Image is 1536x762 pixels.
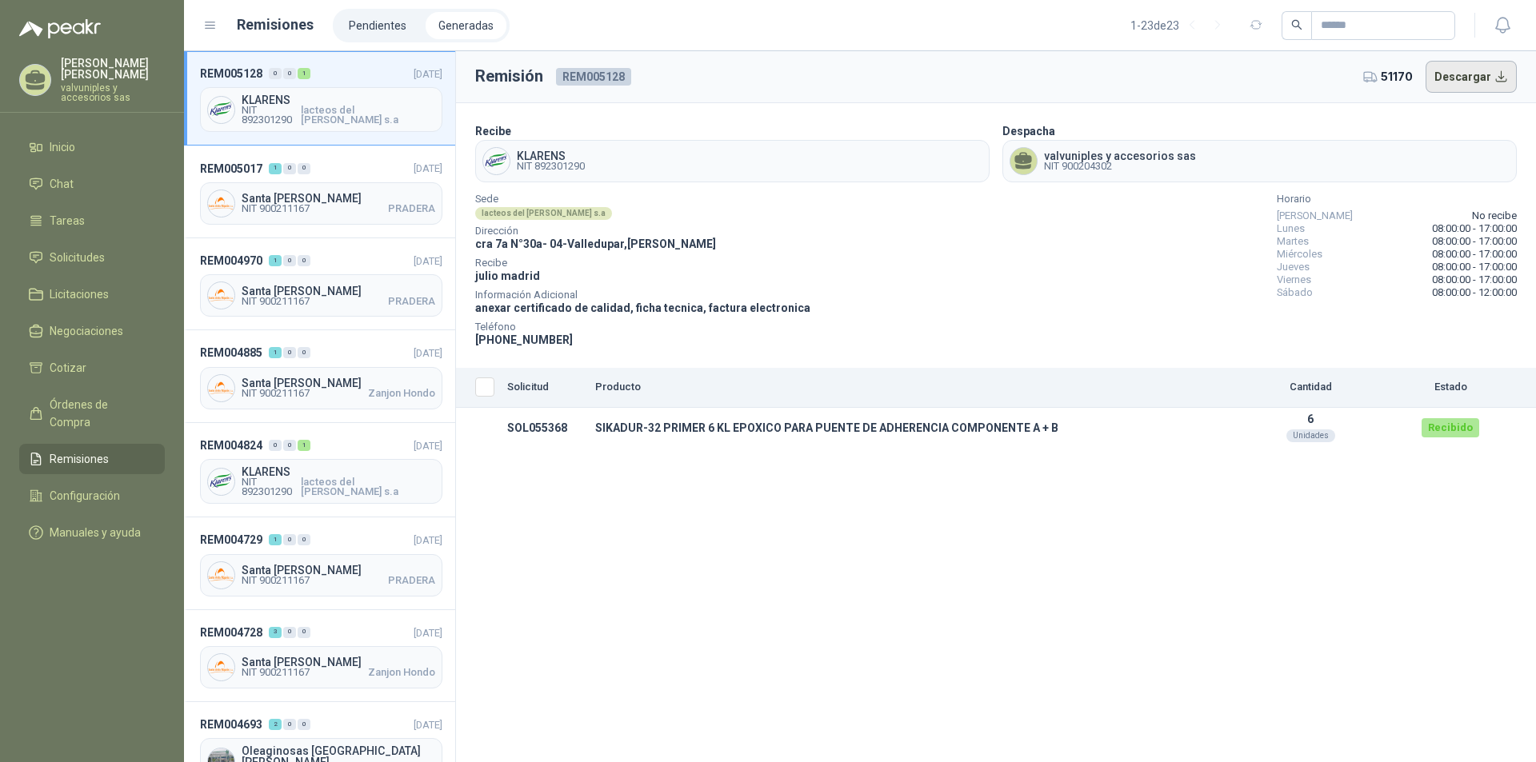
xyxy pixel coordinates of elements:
[283,163,296,174] div: 0
[208,469,234,495] img: Company Logo
[414,627,442,639] span: [DATE]
[1277,209,1353,222] span: [PERSON_NAME]
[50,487,120,505] span: Configuración
[1002,125,1055,138] b: Despacha
[475,125,511,138] b: Recibe
[298,347,310,358] div: 0
[19,481,165,511] a: Configuración
[200,65,262,82] span: REM005128
[589,368,1230,408] th: Producto
[1044,162,1196,171] span: NIT 900204302
[269,347,282,358] div: 1
[19,19,101,38] img: Logo peakr
[1432,273,1517,286] span: 08:00:00 - 17:00:00
[1277,235,1309,248] span: Martes
[283,68,296,79] div: 0
[1286,429,1335,442] div: Unidades
[1044,150,1196,162] span: valvuniples y accesorios sas
[501,368,589,408] th: Solicitud
[414,440,442,452] span: [DATE]
[336,12,419,39] a: Pendientes
[388,576,435,585] span: PRADERA
[475,237,716,250] span: cra 7a N°30a- 04 - Valledupar , [PERSON_NAME]
[1472,209,1517,222] span: No recibe
[200,716,262,733] span: REM004693
[184,238,455,330] a: REM004970100[DATE] Company LogoSanta [PERSON_NAME]NIT 900211167PRADERA
[242,477,301,497] span: NIT 892301290
[19,242,165,273] a: Solicitudes
[301,477,435,497] span: lacteos del [PERSON_NAME] s.a
[242,565,435,576] span: Santa [PERSON_NAME]
[388,297,435,306] span: PRADERA
[19,316,165,346] a: Negociaciones
[475,291,810,299] span: Información Adicional
[242,297,310,306] span: NIT 900211167
[208,562,234,588] img: Company Logo
[19,353,165,383] a: Cotizar
[414,534,442,546] span: [DATE]
[269,627,282,638] div: 3
[237,14,314,36] h1: Remisiones
[19,444,165,474] a: Remisiones
[1426,61,1518,93] button: Descargar
[1237,413,1384,425] p: 6
[242,285,435,297] span: Santa [PERSON_NAME]
[283,440,296,451] div: 0
[589,408,1230,449] td: SIKADUR-32 PRIMER 6 KL EPOXICO PARA PUENTE DE ADHERENCIA COMPONENTE A + B
[426,12,506,39] li: Generadas
[208,654,234,680] img: Company Logo
[242,656,435,668] span: Santa [PERSON_NAME]
[517,162,585,171] span: NIT 892301290
[242,193,435,204] span: Santa [PERSON_NAME]
[242,377,435,389] span: Santa [PERSON_NAME]
[242,576,310,585] span: NIT 900211167
[19,132,165,162] a: Inicio
[556,68,631,86] span: REM005128
[1230,368,1390,408] th: Cantidad
[50,322,123,340] span: Negociaciones
[19,517,165,548] a: Manuales y ayuda
[283,534,296,545] div: 0
[200,531,262,549] span: REM004729
[61,83,165,102] p: valvuniples y accesorios sas
[50,175,74,193] span: Chat
[1277,261,1310,273] span: Jueves
[1277,248,1322,261] span: Miércoles
[1277,195,1517,203] span: Horario
[200,624,262,641] span: REM004728
[208,282,234,309] img: Company Logo
[184,423,455,517] a: REM004824001[DATE] Company LogoKLARENSNIT 892301290lacteos del [PERSON_NAME] s.a
[1390,368,1510,408] th: Estado
[283,719,296,730] div: 0
[200,437,262,454] span: REM004824
[298,440,310,451] div: 1
[19,389,165,437] a: Órdenes de Compra
[1432,286,1517,299] span: 08:00:00 - 12:00:00
[298,255,310,266] div: 0
[414,719,442,731] span: [DATE]
[242,389,310,398] span: NIT 900211167
[1130,13,1230,38] div: 1 - 23 de 23
[184,610,455,702] a: REM004728300[DATE] Company LogoSanta [PERSON_NAME]NIT 900211167Zanjon Hondo
[1432,222,1517,235] span: 08:00:00 - 17:00:00
[50,249,105,266] span: Solicitudes
[283,347,296,358] div: 0
[19,205,165,236] a: Tareas
[501,408,589,449] td: SOL055368
[1390,408,1510,449] td: Recibido
[298,534,310,545] div: 0
[208,375,234,401] img: Company Logo
[50,138,75,156] span: Inicio
[184,517,455,609] a: REM004729100[DATE] Company LogoSanta [PERSON_NAME]NIT 900211167PRADERA
[184,146,455,237] a: REM005017100[DATE] Company LogoSanta [PERSON_NAME]NIT 900211167PRADERA
[283,627,296,638] div: 0
[200,160,262,178] span: REM005017
[184,330,455,422] a: REM004885100[DATE] Company LogoSanta [PERSON_NAME]NIT 900211167Zanjon Hondo
[208,190,234,217] img: Company Logo
[242,668,310,677] span: NIT 900211167
[475,64,543,89] h3: Remisión
[242,466,435,477] span: KLARENS
[475,207,612,220] div: lacteos del [PERSON_NAME] s.a
[61,58,165,80] p: [PERSON_NAME] [PERSON_NAME]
